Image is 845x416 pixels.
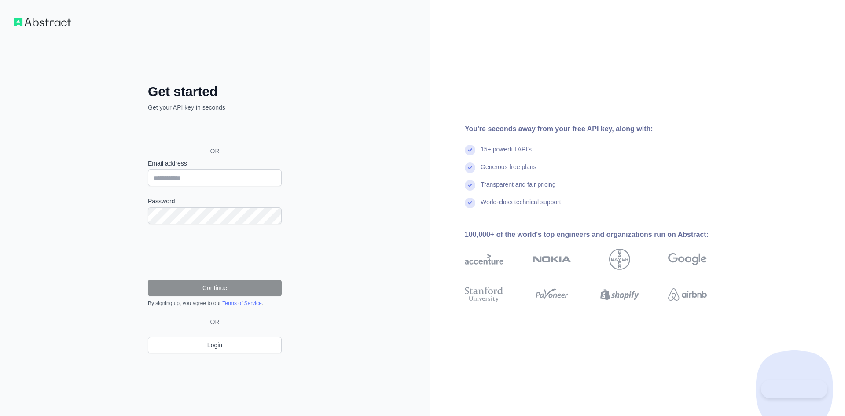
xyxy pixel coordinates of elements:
div: Transparent and fair pricing [481,180,556,198]
img: payoneer [533,285,571,304]
span: OR [203,147,227,155]
a: Terms of Service [222,300,261,306]
div: Generous free plans [481,162,536,180]
iframe: reCAPTCHA [148,235,282,269]
label: Email address [148,159,282,168]
img: accenture [465,249,503,270]
img: shopify [600,285,639,304]
iframe: Кнопка "Войти с аккаунтом Google" [143,121,284,141]
img: Workflow [14,18,71,26]
a: Login [148,337,282,353]
img: bayer [609,249,630,270]
img: check mark [465,180,475,191]
img: airbnb [668,285,707,304]
img: nokia [533,249,571,270]
p: Get your API key in seconds [148,103,282,112]
div: 100,000+ of the world's top engineers and organizations run on Abstract: [465,229,735,240]
img: google [668,249,707,270]
div: World-class technical support [481,198,561,215]
div: By signing up, you agree to our . [148,300,282,307]
label: Password [148,197,282,206]
div: 15+ powerful API's [481,145,532,162]
img: check mark [465,145,475,155]
div: You're seconds away from your free API key, along with: [465,124,735,134]
img: check mark [465,162,475,173]
img: stanford university [465,285,503,304]
button: Continue [148,280,282,296]
span: OR [207,317,223,326]
img: check mark [465,198,475,208]
h2: Get started [148,84,282,99]
iframe: Toggle Customer Support [761,380,827,398]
